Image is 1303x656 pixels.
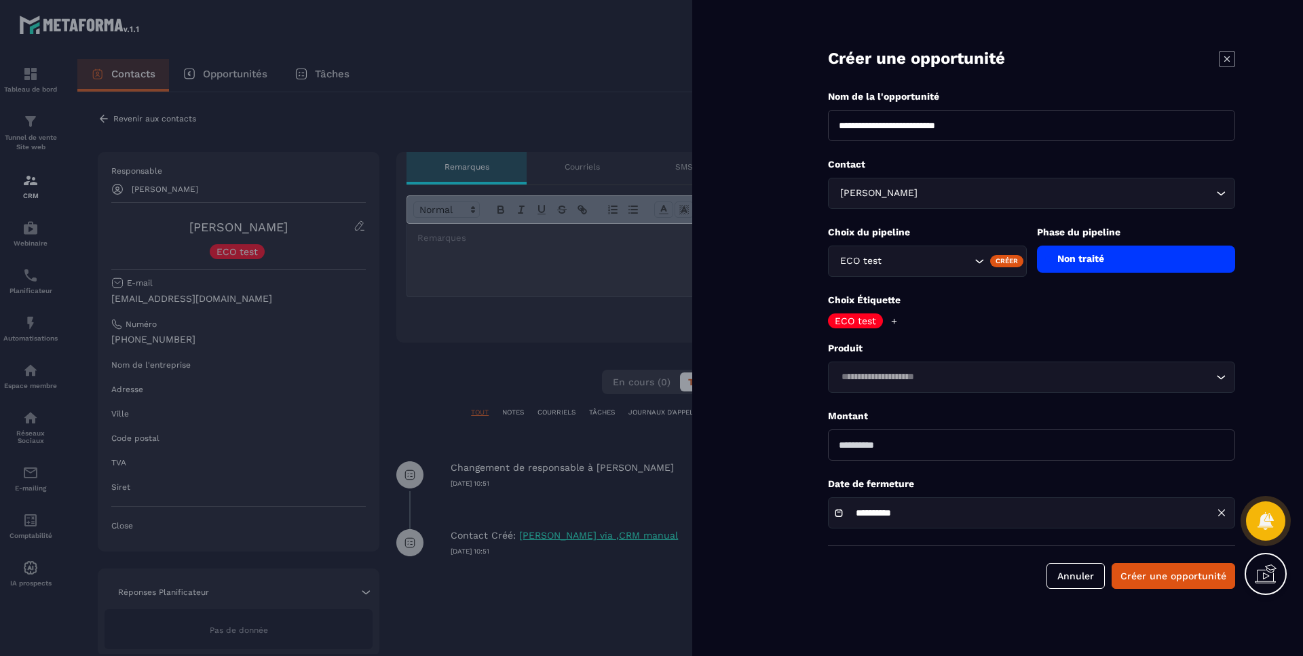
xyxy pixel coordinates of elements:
[828,246,1027,277] div: Search for option
[1037,226,1236,239] p: Phase du pipeline
[828,226,1027,239] p: Choix du pipeline
[1112,563,1235,589] button: Créer une opportunité
[837,186,920,201] span: [PERSON_NAME]
[828,410,1235,423] p: Montant
[884,254,971,269] input: Search for option
[837,254,884,269] span: ECO test
[828,294,1235,307] p: Choix Étiquette
[920,186,1213,201] input: Search for option
[828,47,1005,70] p: Créer une opportunité
[828,90,1235,103] p: Nom de la l'opportunité
[1046,563,1105,589] button: Annuler
[828,178,1235,209] div: Search for option
[828,362,1235,393] div: Search for option
[835,316,876,326] p: ECO test
[990,255,1023,267] div: Créer
[837,370,1213,385] input: Search for option
[828,158,1235,171] p: Contact
[828,342,1235,355] p: Produit
[828,478,1235,490] p: Date de fermeture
